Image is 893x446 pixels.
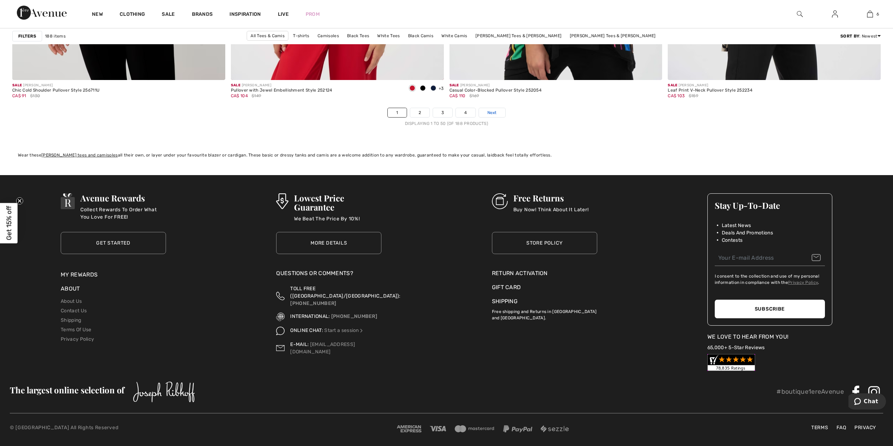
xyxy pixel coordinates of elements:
[30,93,40,99] span: $130
[231,83,332,88] div: [PERSON_NAME]
[61,308,87,314] a: Contact Us
[777,387,844,397] p: #boutique1ereAvenue
[877,11,879,17] span: 6
[374,31,403,40] a: White Tees
[833,424,849,431] a: FAQ
[428,83,439,94] div: Midnight Blue
[12,88,99,93] div: Chic Cold Shoulder Pullover Style 256711U
[10,384,124,395] span: The largest online selection of
[18,33,36,39] strong: Filters
[18,152,875,158] div: Wear these all their own, or layer under your favourite blazer or cardigan. These basic or dressy...
[12,83,99,88] div: [PERSON_NAME]
[479,108,505,117] a: Next
[788,280,818,285] a: Privacy Policy
[294,193,382,212] h3: Lowest Price Guarantee
[12,83,22,87] span: Sale
[689,93,698,99] span: $159
[455,425,495,432] img: Mastercard
[868,386,880,398] img: Instagram
[513,206,589,220] p: Buy Now! Think About It Later!
[276,193,288,209] img: Lowest Price Guarantee
[247,31,288,41] a: All Tees & Camis
[276,341,285,355] img: Contact us
[492,283,597,292] a: Gift Card
[17,6,67,20] img: 1ère Avenue
[324,327,364,333] a: Start a session
[492,269,597,278] a: Return Activation
[492,306,597,321] p: Free shipping and Returns in [GEOGRAPHIC_DATA] and [GEOGRAPHIC_DATA].
[668,83,677,87] span: Sale
[715,273,825,286] label: I consent to the collection and use of my personal information in compliance with the .
[433,108,452,117] a: 3
[276,313,285,321] img: International
[290,327,323,333] span: ONLINE CHAT:
[826,10,844,19] a: Sign In
[45,33,66,39] span: 188 items
[722,222,751,229] span: Latest News
[707,354,755,371] img: Customer Reviews
[359,328,364,333] img: Online Chat
[797,10,803,18] img: search the website
[418,83,428,94] div: Black
[61,336,94,342] a: Privacy Policy
[840,34,859,39] strong: Sort By
[16,197,23,204] button: Close teaser
[469,93,479,99] span: $169
[492,232,597,254] a: Store Policy
[840,33,881,39] div: : Newest
[808,424,832,431] a: Terms
[832,10,838,18] img: My Info
[231,93,248,98] span: CA$ 104
[331,313,377,319] a: [PHONE_NUMBER]
[438,31,471,40] a: White Camis
[120,11,145,19] a: Clothing
[388,108,406,117] a: 1
[848,393,886,411] iframe: Opens a widget where you can chat to one of our agents
[289,31,313,40] a: T-shirts
[229,11,261,19] span: Inspiration
[449,88,542,93] div: Casual Color-Blocked Pullover Style 252054
[541,425,569,432] img: Sezzle
[80,206,166,220] p: Collect Rewards To Order What You Love For FREE!
[344,31,373,40] a: Black Tees
[715,250,825,266] input: Your E-mail Address
[290,341,355,355] a: [EMAIL_ADDRESS][DOMAIN_NAME]
[314,31,342,40] a: Camisoles
[430,426,446,431] img: Visa
[722,229,773,237] span: Deals And Promotions
[439,86,444,91] span: +3
[867,10,873,18] img: My Bag
[61,317,81,323] a: Shipping
[192,11,213,19] a: Brands
[407,83,418,94] div: Radiant red
[290,286,400,299] span: TOLL FREE ([GEOGRAPHIC_DATA]/[GEOGRAPHIC_DATA]):
[397,425,421,432] img: Amex
[80,193,166,202] h3: Avenue Rewards
[456,108,475,117] a: 4
[410,108,429,117] a: 2
[12,93,26,98] span: CA$ 91
[449,93,466,98] span: CA$ 110
[162,11,175,19] a: Sale
[290,300,336,306] a: [PHONE_NUMBER]
[707,345,765,351] a: 65,000+ 5-Star Reviews
[853,10,887,18] a: 6
[294,215,382,229] p: We Beat The Price By 10%!
[290,313,330,319] span: INTERNATIONAL:
[12,120,881,127] div: Displaying 1 to 50 (of 188 products)
[5,206,13,240] span: Get 15% off
[133,381,195,402] img: Joseph Ribkoff
[715,201,825,210] h3: Stay Up-To-Date
[513,193,589,202] h3: Free Returns
[715,300,825,318] button: Subscribe
[276,327,285,335] img: Online Chat
[61,193,75,209] img: Avenue Rewards
[276,232,381,254] a: More Details
[449,83,542,88] div: [PERSON_NAME]
[61,298,82,304] a: About Us
[492,193,508,209] img: Free Returns
[276,269,381,281] div: Questions or Comments?
[668,88,752,93] div: Leaf Print V-Neck Pullover Style 252234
